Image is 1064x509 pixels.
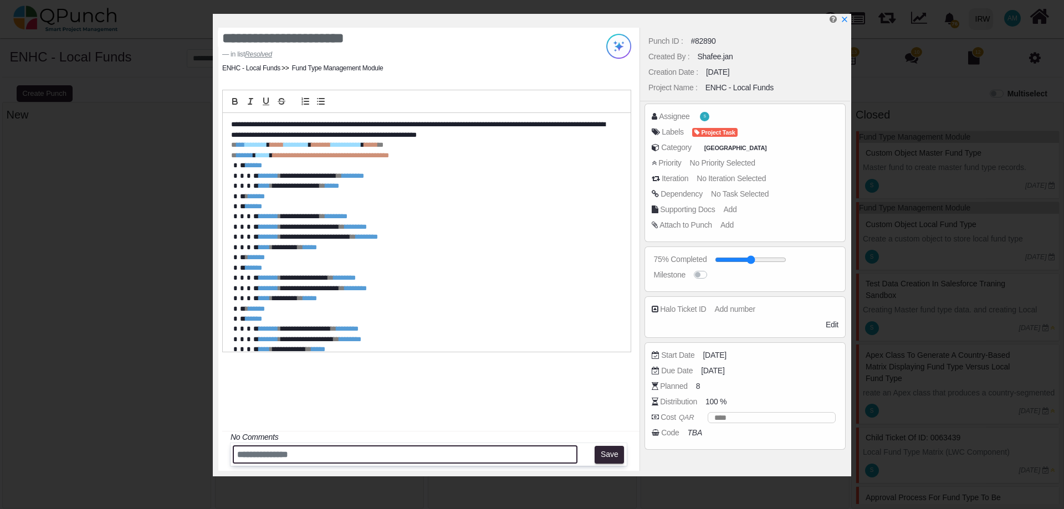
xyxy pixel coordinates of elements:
[830,15,837,23] i: Edit Punch
[595,446,624,464] button: Save
[841,15,848,24] a: x
[222,63,280,73] li: ENHC - Local Funds
[231,433,278,441] i: No Comments
[280,63,383,73] li: Fund Type Management Module
[841,16,848,23] svg: x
